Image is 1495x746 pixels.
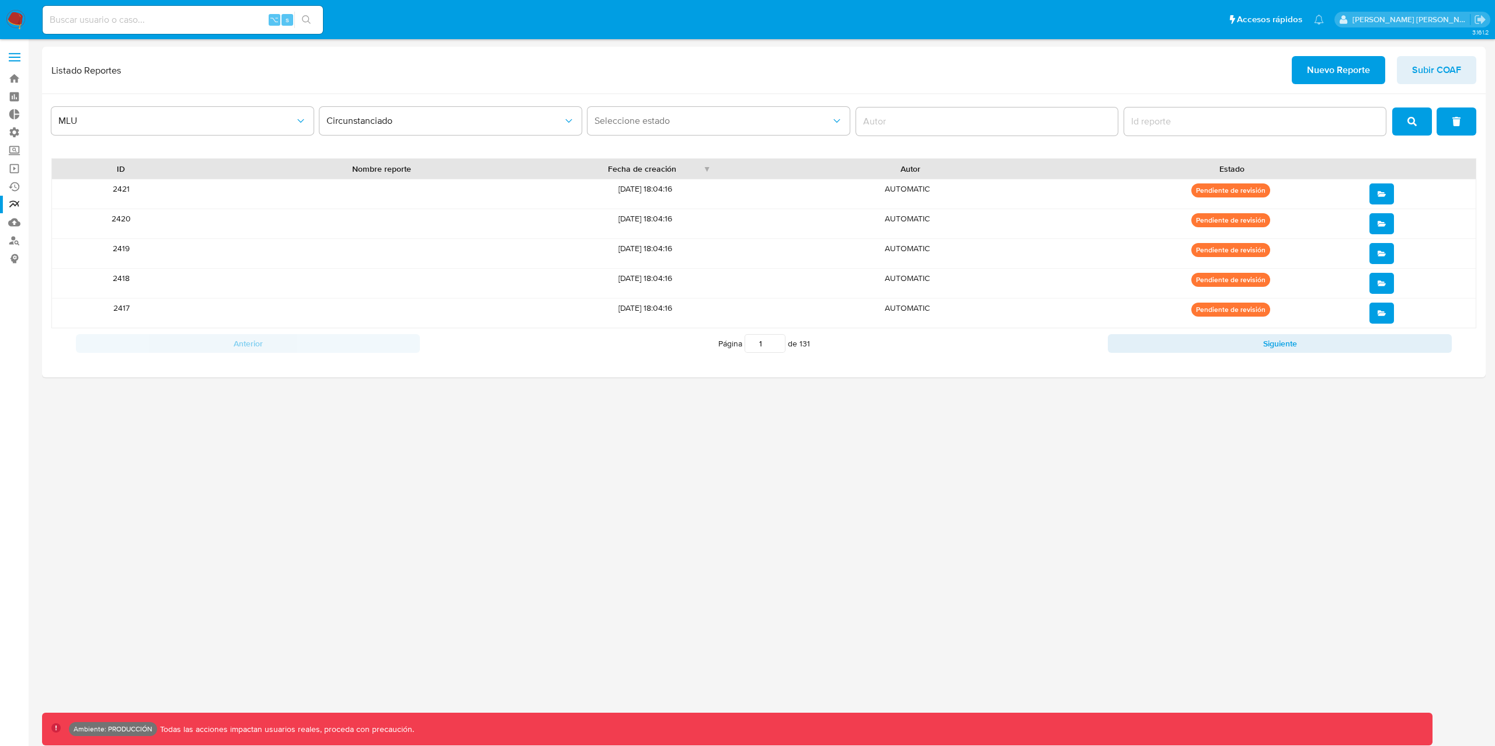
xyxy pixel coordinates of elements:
[286,14,289,25] span: s
[270,14,279,25] span: ⌥
[74,727,152,731] p: Ambiente: PRODUCCIÓN
[157,724,414,735] p: Todas las acciones impactan usuarios reales, proceda con precaución.
[1314,15,1324,25] a: Notificaciones
[1353,14,1470,25] p: leidy.martinez@mercadolibre.com.co
[1474,13,1486,26] a: Salir
[294,12,318,28] button: search-icon
[43,12,323,27] input: Buscar usuario o caso...
[1237,13,1302,26] span: Accesos rápidos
